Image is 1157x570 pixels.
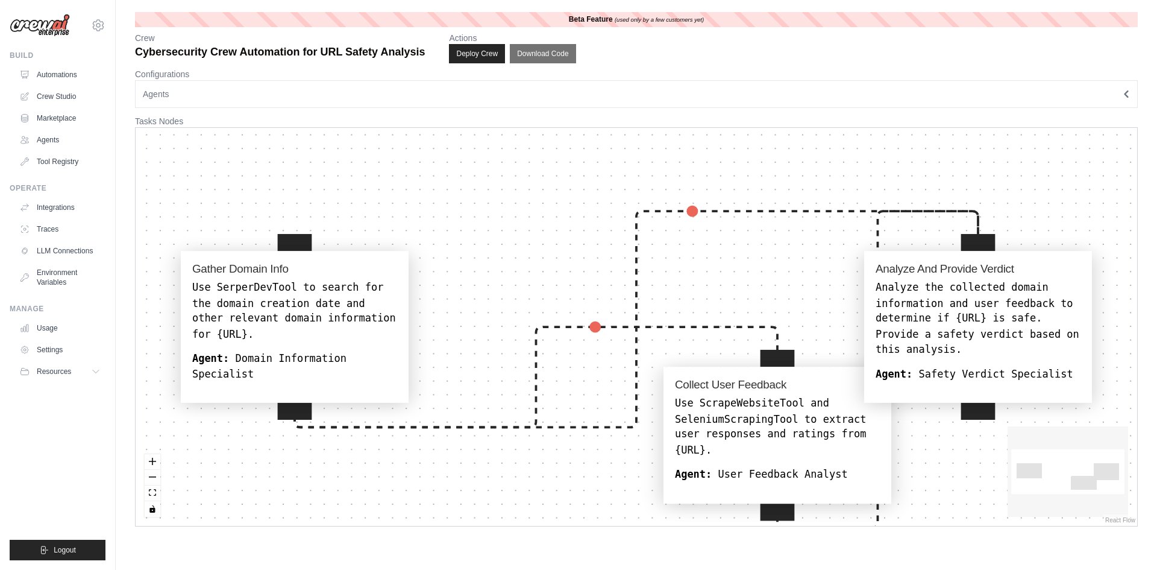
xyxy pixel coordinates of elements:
[14,130,105,150] a: Agents
[663,367,891,503] div: Collect User FeedbackUse ScrapeWebsiteTool and SeleniumScrapingTool to extract user responses and...
[10,14,70,37] img: Logo
[510,44,575,63] button: Download Code
[192,353,229,364] b: Agent:
[293,327,777,432] g: Edge from gather_domain_info to collect_user_feedback
[135,68,1138,80] p: Configurations
[14,220,105,239] a: Traces
[192,280,397,342] div: Use SerperDevTool to search for the domain creation date and other relevant domain information fo...
[675,469,712,480] b: Agent:
[449,44,505,63] button: Deploy Crew
[135,80,1138,108] button: Agents
[14,362,105,381] button: Resources
[10,304,105,314] div: Manage
[145,501,160,517] button: toggle interactivity
[143,88,169,100] span: Agents
[192,352,397,382] div: Domain Information Specialist
[37,367,71,376] span: Resources
[14,340,105,359] a: Settings
[675,467,880,483] div: User Feedback Analyst
[876,368,912,379] b: Agent:
[135,44,425,60] p: Cybersecurity Crew Automation for URL Safety Analysis
[449,32,575,44] p: Actions
[14,263,105,292] a: Environment Variables
[135,32,425,44] p: Crew
[569,15,613,24] b: Beta Feature
[181,251,409,402] div: Gather Domain InfoUse SerperDevTool to search for the domain creation date and other relevant dom...
[876,280,1080,358] div: Analyze the collected domain information and user feedback to determine if {URL} is safe. Provide...
[675,396,880,458] div: Use ScrapeWebsiteTool and SeleniumScrapingTool to extract user responses and ratings from {URL}.
[135,115,1138,127] p: Tasks Nodes
[54,545,76,555] span: Logout
[145,486,160,501] button: fit view
[10,51,105,60] div: Build
[145,470,160,486] button: zoom out
[876,262,1080,276] h4: Analyze And Provide Verdict
[615,16,704,23] i: (used only by a few customers yet)
[1097,512,1157,570] iframe: Chat Widget
[14,152,105,171] a: Tool Registry
[14,318,105,338] a: Usage
[14,65,105,84] a: Automations
[864,251,1092,402] div: Analyze And Provide VerdictAnalyze the collected domain information and user feedback to determin...
[145,454,160,470] button: zoom in
[295,211,978,433] g: Edge from gather_domain_info to analyze_and_provide_verdict
[14,87,105,106] a: Crew Studio
[10,540,105,560] button: Logout
[192,262,397,276] h4: Gather Domain Info
[675,378,880,392] h4: Collect User Feedback
[10,183,105,193] div: Operate
[876,367,1080,382] div: Safety Verdict Specialist
[145,454,160,517] div: React Flow controls
[14,198,105,217] a: Integrations
[773,211,978,532] g: Edge from collect_user_feedback to analyze_and_provide_verdict
[14,241,105,261] a: LLM Connections
[14,109,105,128] a: Marketplace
